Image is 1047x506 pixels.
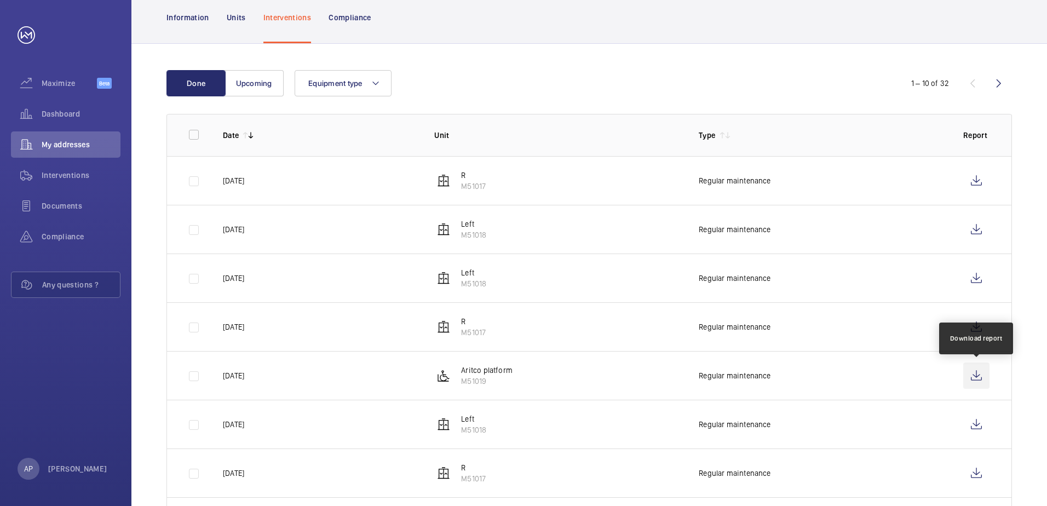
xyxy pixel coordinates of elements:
p: M51017 [461,327,486,338]
p: M51017 [461,473,486,484]
span: Any questions ? [42,279,120,290]
img: elevator.svg [437,223,450,236]
p: M51018 [461,424,486,435]
img: elevator.svg [437,272,450,285]
div: 1 – 10 of 32 [911,78,949,89]
span: Dashboard [42,108,120,119]
p: M51018 [461,278,486,289]
p: [DATE] [223,370,244,381]
p: Date [223,130,239,141]
p: M51017 [461,181,486,192]
p: Left [461,219,486,229]
p: [PERSON_NAME] [48,463,107,474]
span: Beta [97,78,112,89]
img: platform_lift.svg [437,369,450,382]
span: Compliance [42,231,120,242]
p: Regular maintenance [699,175,770,186]
p: Regular maintenance [699,419,770,430]
p: Left [461,413,486,424]
p: R [461,462,486,473]
button: Equipment type [295,70,392,96]
img: elevator.svg [437,418,450,431]
p: Information [166,12,209,23]
p: M51019 [461,376,513,387]
p: R [461,170,486,181]
span: Documents [42,200,120,211]
p: Compliance [329,12,371,23]
p: Type [699,130,715,141]
p: Regular maintenance [699,321,770,332]
p: Regular maintenance [699,224,770,235]
button: Done [166,70,226,96]
p: M51018 [461,229,486,240]
p: Units [227,12,246,23]
p: R [461,316,486,327]
p: Unit [434,130,681,141]
button: Upcoming [225,70,284,96]
span: My addresses [42,139,120,150]
span: Interventions [42,170,120,181]
p: [DATE] [223,468,244,479]
p: Left [461,267,486,278]
span: Maximize [42,78,97,89]
p: Regular maintenance [699,273,770,284]
p: [DATE] [223,273,244,284]
p: AP [24,463,33,474]
img: elevator.svg [437,174,450,187]
img: elevator.svg [437,467,450,480]
p: [DATE] [223,321,244,332]
p: Interventions [263,12,312,23]
p: [DATE] [223,224,244,235]
p: [DATE] [223,419,244,430]
p: Aritco platform [461,365,513,376]
p: Regular maintenance [699,370,770,381]
div: Download report [950,334,1003,343]
img: elevator.svg [437,320,450,334]
span: Equipment type [308,79,363,88]
p: [DATE] [223,175,244,186]
p: Regular maintenance [699,468,770,479]
p: Report [963,130,990,141]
